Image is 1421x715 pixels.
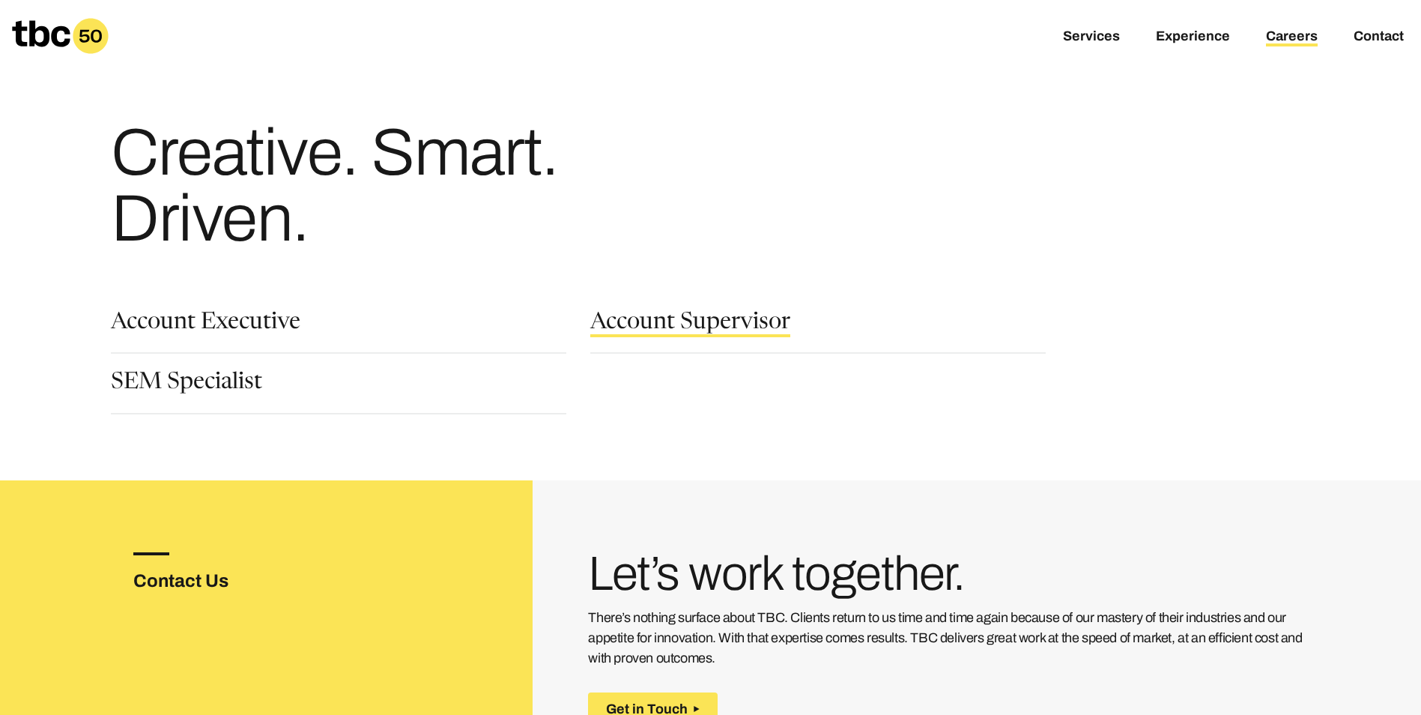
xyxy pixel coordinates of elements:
a: Contact [1354,28,1404,46]
a: Account Executive [111,312,300,337]
a: Careers [1266,28,1318,46]
h3: Contact Us [133,567,277,594]
p: There’s nothing surface about TBC. Clients return to us time and time again because of our master... [588,608,1309,669]
a: Account Supervisor [590,312,790,337]
a: Experience [1156,28,1230,46]
h1: Creative. Smart. Driven. [111,120,686,252]
a: Homepage [12,18,109,54]
a: SEM Specialist [111,372,262,397]
a: Services [1063,28,1120,46]
h3: Let’s work together. [588,552,1309,596]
